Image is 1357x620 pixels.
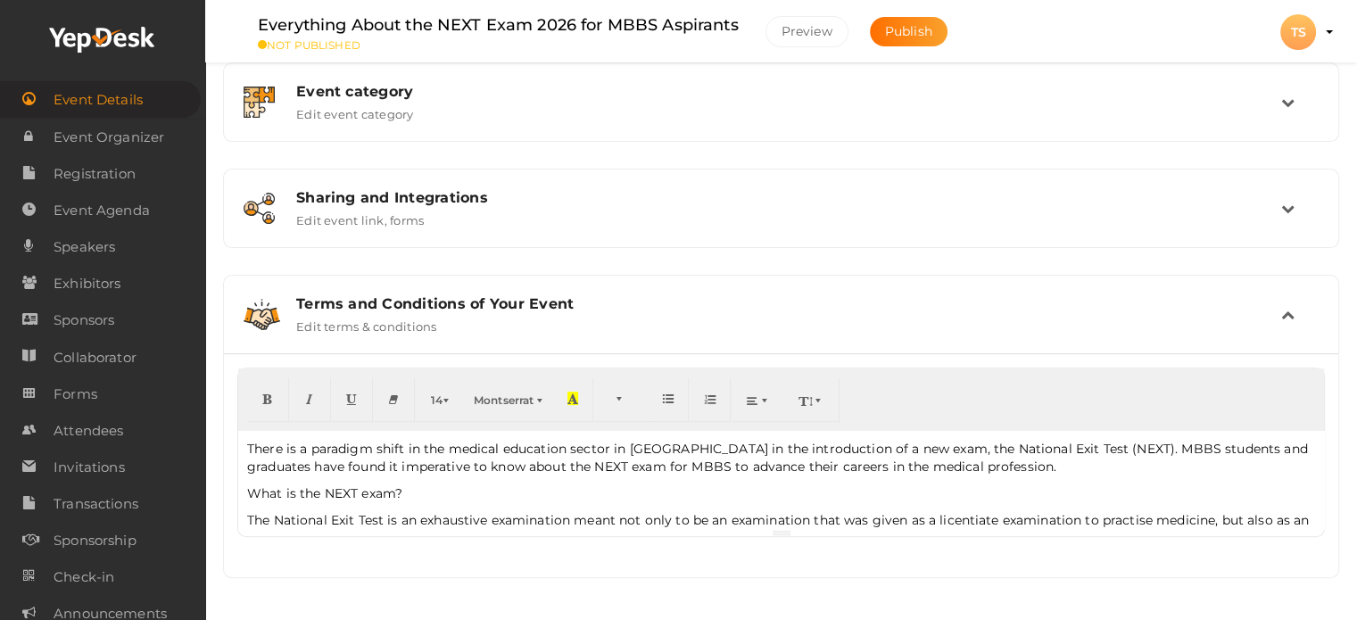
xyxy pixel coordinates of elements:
span: Forms [54,376,97,412]
p: What is the NEXT exam? [247,484,1315,502]
span: Check-in [54,559,114,595]
label: Edit event link, forms [296,206,424,227]
span: Registration [54,156,136,192]
div: TS [1280,14,1316,50]
span: Montserrat [474,393,534,407]
span: Transactions [54,486,138,522]
span: 14 [431,393,443,407]
a: Event category Edit event category [233,108,1329,125]
span: Sponsors [54,302,114,338]
button: 14 [415,377,469,422]
span: Invitations [54,450,125,485]
span: Sponsorship [54,523,137,558]
small: NOT PUBLISHED [258,38,739,52]
span: Publish [885,23,932,39]
img: sharing.svg [244,193,275,224]
button: Publish [870,17,947,46]
span: Collaborator [54,340,137,376]
span: Speakers [54,229,115,265]
span: Attendees [54,413,123,449]
label: Edit event category [296,100,414,121]
span: Event Details [54,82,143,118]
div: Sharing and Integrations [296,189,1281,206]
img: category.svg [244,87,275,118]
div: Event category [296,83,1281,100]
p: The National Exit Test is an exhaustive examination meant not only to be an examination that was ... [247,511,1315,565]
label: Edit terms & conditions [296,312,437,334]
span: Event Organizer [54,120,164,155]
div: Terms and Conditions of Your Event [296,295,1281,312]
a: Terms and Conditions of Your Event Edit terms & conditions [233,320,1329,337]
profile-pic: TS [1280,24,1316,40]
span: Exhibitors [54,266,120,302]
a: Sharing and Integrations Edit event link, forms [233,214,1329,231]
img: handshake.svg [244,299,280,330]
button: TS [1275,13,1321,51]
label: Everything About the NEXT Exam 2026 for MBBS Aspirants [258,12,739,38]
button: Preview [765,16,848,47]
span: Event Agenda [54,193,150,228]
button: Montserrat [468,377,552,422]
p: There is a paradigm shift in the medical education sector in [GEOGRAPHIC_DATA] in the introductio... [247,440,1315,475]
